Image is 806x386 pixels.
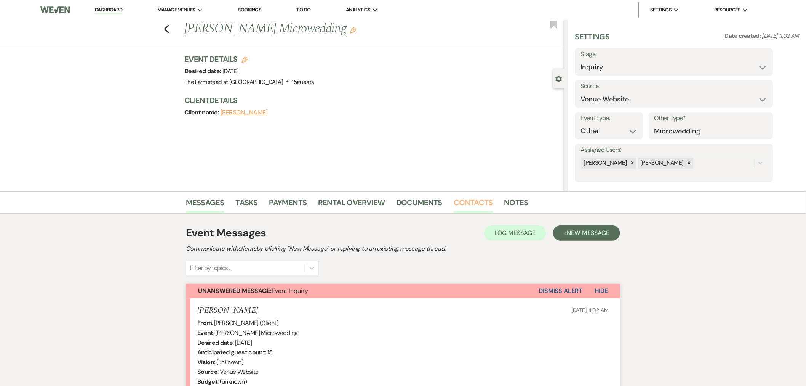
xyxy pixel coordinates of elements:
[269,196,307,213] a: Payments
[197,339,233,347] b: Desired date
[318,196,385,213] a: Rental Overview
[95,6,122,14] a: Dashboard
[197,358,214,366] b: Vision
[197,348,265,356] b: Anticipated guest count
[571,307,609,314] span: [DATE] 11:02 AM
[197,306,258,315] h5: [PERSON_NAME]
[198,287,308,295] span: Event Inquiry
[575,31,609,48] h3: Settings
[350,27,356,34] button: Edit
[184,20,485,38] h1: [PERSON_NAME] Microwedding
[595,287,608,295] span: Hide
[186,244,620,253] h2: Communicate with clients by clicking "New Message" or replying to an existing message thread.
[158,6,195,14] span: Manage Venues
[190,264,231,273] div: Filter by topics...
[186,225,266,241] h1: Event Messages
[184,108,221,116] span: Client name:
[236,196,258,213] a: Tasks
[184,67,222,75] span: Desired date:
[650,6,672,14] span: Settings
[762,32,799,40] span: [DATE] 11:02 AM
[184,78,283,86] span: The Farmstead at [GEOGRAPHIC_DATA]
[40,2,70,18] img: Weven Logo
[581,113,637,124] label: Event Type:
[238,6,261,13] a: Bookings
[198,287,272,295] strong: Unanswered Message:
[567,229,609,237] span: New Message
[186,284,539,298] button: Unanswered Message:Event Inquiry
[396,196,442,213] a: Documents
[725,32,762,40] span: Date created:
[454,196,493,213] a: Contacts
[581,158,628,169] div: [PERSON_NAME]
[184,54,314,64] h3: Event Details
[555,75,562,82] button: Close lead details
[581,81,767,92] label: Source:
[484,225,546,241] button: Log Message
[346,6,370,14] span: Analytics
[184,95,557,106] h3: Client Details
[292,78,314,86] span: 15 guests
[197,319,212,327] b: From
[539,284,582,298] button: Dismiss Alert
[581,49,767,60] label: Stage:
[222,68,238,75] span: [DATE]
[582,284,620,298] button: Hide
[297,6,311,13] a: To Do
[714,6,740,14] span: Resources
[581,145,767,156] label: Assigned Users:
[654,113,768,124] label: Other Type*
[495,229,536,237] span: Log Message
[186,196,224,213] a: Messages
[197,378,217,386] b: Budget
[504,196,528,213] a: Notes
[553,225,620,241] button: +New Message
[197,329,213,337] b: Event
[638,158,685,169] div: [PERSON_NAME]
[221,109,268,116] button: [PERSON_NAME]
[197,368,217,376] b: Source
